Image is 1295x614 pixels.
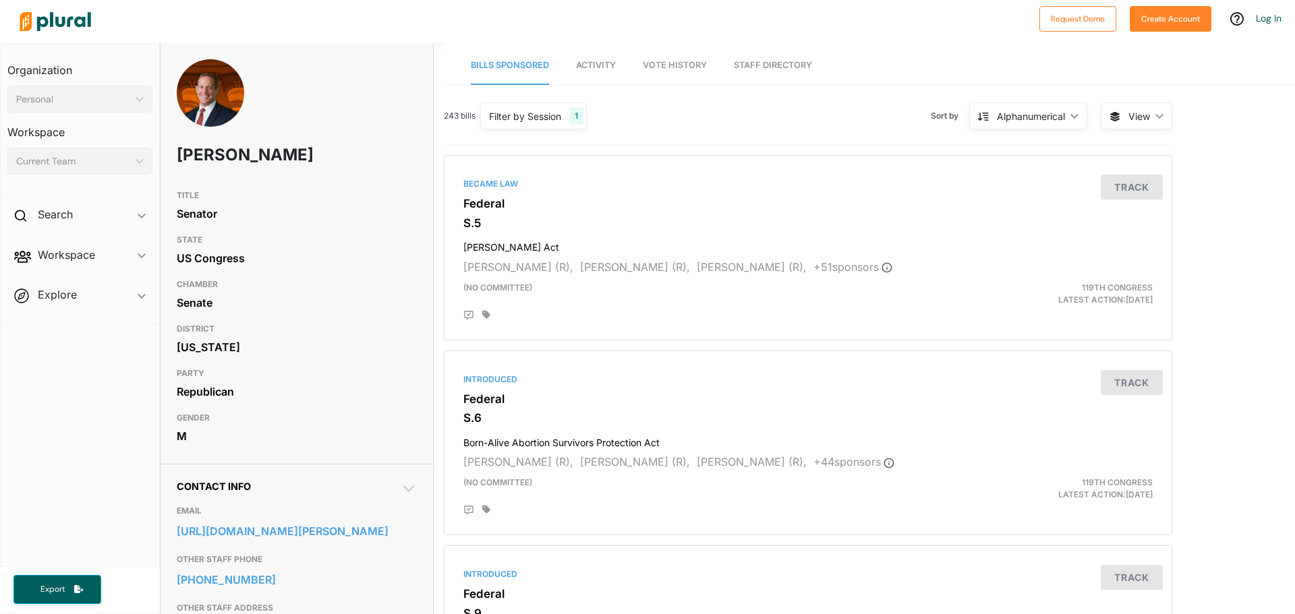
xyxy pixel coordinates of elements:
[576,60,616,70] span: Activity
[463,178,1153,190] div: Became Law
[177,293,417,313] div: Senate
[177,426,417,446] div: M
[31,584,74,595] span: Export
[177,337,417,357] div: [US_STATE]
[1101,370,1163,395] button: Track
[13,575,101,604] button: Export
[177,381,417,402] div: Republican
[813,260,892,274] span: + 51 sponsor s
[463,235,1153,253] h4: [PERSON_NAME] Act
[1039,11,1116,25] a: Request Demo
[697,455,807,468] span: [PERSON_NAME] (R),
[482,310,490,319] div: Add tags
[1039,6,1116,32] button: Request Demo
[1130,11,1211,25] a: Create Account
[489,109,561,123] div: Filter by Session
[931,110,969,122] span: Sort by
[471,47,549,85] a: Bills Sponsored
[463,310,474,321] div: Add Position Statement
[471,60,549,70] span: Bills Sponsored
[177,551,417,567] h3: OTHER STAFF PHONE
[1082,477,1153,487] span: 119th Congress
[444,110,476,122] span: 243 bills
[177,276,417,293] h3: CHAMBER
[463,455,573,468] span: [PERSON_NAME] (R),
[1256,12,1282,24] a: Log In
[16,154,130,168] div: Current Team
[177,187,417,204] h3: TITLE
[177,521,417,541] a: [URL][DOMAIN_NAME][PERSON_NAME]
[1101,175,1163,199] button: Track
[177,570,417,590] a: [PHONE_NUMBER]
[177,410,417,426] h3: GENDER
[463,216,1153,230] h3: S.5
[38,207,73,222] h2: Search
[177,232,417,248] h3: STATE
[463,431,1153,449] h4: Born-Alive Abortion Survivors Protection Act
[463,392,1153,406] h3: Federal
[7,51,152,80] h3: Organization
[177,481,251,492] span: Contact Info
[177,135,320,175] h1: [PERSON_NAME]
[453,477,926,501] div: (no committee)
[463,587,1153,601] h3: Federal
[734,47,812,85] a: Staff Directory
[177,321,417,337] h3: DISTRICT
[177,204,417,224] div: Senator
[580,455,690,468] span: [PERSON_NAME] (R),
[1082,282,1153,293] span: 119th Congress
[1128,109,1150,123] span: View
[997,109,1065,123] div: Alphanumerical
[580,260,690,274] span: [PERSON_NAME] (R),
[177,248,417,268] div: US Congress
[463,505,474,516] div: Add Position Statement
[643,47,707,85] a: Vote History
[482,505,490,514] div: Add tags
[1101,565,1163,590] button: Track
[926,282,1163,306] div: Latest Action: [DATE]
[926,477,1163,501] div: Latest Action: [DATE]
[463,411,1153,425] h3: S.6
[177,365,417,381] h3: PARTY
[177,59,244,142] img: Headshot of Ted Budd
[569,107,583,125] div: 1
[177,503,417,519] h3: EMAIL
[463,568,1153,580] div: Introduced
[576,47,616,85] a: Activity
[643,60,707,70] span: Vote History
[463,197,1153,210] h3: Federal
[7,113,152,142] h3: Workspace
[697,260,807,274] span: [PERSON_NAME] (R),
[463,260,573,274] span: [PERSON_NAME] (R),
[453,282,926,306] div: (no committee)
[1130,6,1211,32] button: Create Account
[813,455,894,468] span: + 44 sponsor s
[463,373,1153,386] div: Introduced
[16,92,130,106] div: Personal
